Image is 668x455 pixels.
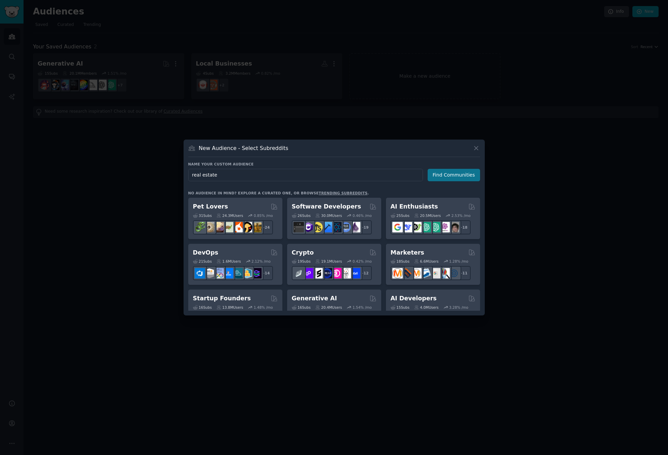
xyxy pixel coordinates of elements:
[411,222,422,232] img: AItoolsCatalog
[391,249,424,257] h2: Marketers
[199,145,288,152] h3: New Audience - Select Subreddits
[391,213,409,218] div: 25 Sub s
[213,268,224,278] img: Docker_DevOps
[312,222,323,232] img: learnjavascript
[341,268,351,278] img: CryptoNews
[195,268,205,278] img: azuredevops
[430,268,440,278] img: googleads
[259,266,273,280] div: + 14
[303,222,313,232] img: csharp
[439,268,450,278] img: MarketingResearch
[392,222,403,232] img: GoogleGeminiAI
[242,222,252,232] img: PetAdvice
[193,259,212,264] div: 21 Sub s
[217,305,243,310] div: 13.8M Users
[292,202,361,211] h2: Software Developers
[292,305,311,310] div: 16 Sub s
[232,222,243,232] img: cockatiel
[195,222,205,232] img: herpetology
[430,222,440,232] img: chatgpt_prompts_
[251,222,262,232] img: dogbreed
[312,268,323,278] img: ethstaker
[331,222,342,232] img: reactnative
[193,294,251,303] h2: Startup Founders
[204,222,214,232] img: ballpython
[391,259,409,264] div: 18 Sub s
[223,268,233,278] img: DevOpsLinks
[331,268,342,278] img: defiblockchain
[193,249,219,257] h2: DevOps
[315,259,342,264] div: 19.1M Users
[292,249,314,257] h2: Crypto
[213,222,224,232] img: leopardgeckos
[457,220,471,234] div: + 18
[223,222,233,232] img: turtle
[242,268,252,278] img: aws_cdk
[341,222,351,232] img: AskComputerScience
[392,268,403,278] img: content_marketing
[193,305,212,310] div: 16 Sub s
[217,259,241,264] div: 1.6M Users
[414,213,441,218] div: 20.5M Users
[251,268,262,278] img: PlatformEngineers
[292,213,311,218] div: 26 Sub s
[391,305,409,310] div: 15 Sub s
[402,222,412,232] img: DeepSeek
[319,191,367,195] a: trending subreddits
[315,305,342,310] div: 20.4M Users
[217,213,243,218] div: 24.3M Users
[353,259,372,264] div: 0.42 % /mo
[421,268,431,278] img: Emailmarketing
[292,294,337,303] h2: Generative AI
[439,222,450,232] img: OpenAIDev
[391,294,437,303] h2: AI Developers
[293,222,304,232] img: software
[402,268,412,278] img: bigseo
[303,268,313,278] img: 0xPolygon
[353,305,372,310] div: 1.54 % /mo
[457,266,471,280] div: + 11
[251,259,271,264] div: 2.12 % /mo
[254,305,273,310] div: 1.48 % /mo
[193,202,228,211] h2: Pet Lovers
[358,220,372,234] div: + 19
[193,213,212,218] div: 31 Sub s
[391,202,438,211] h2: AI Enthusiasts
[449,222,459,232] img: ArtificalIntelligence
[350,222,360,232] img: elixir
[188,169,423,181] input: Pick a short name, like "Digital Marketers" or "Movie-Goers"
[204,268,214,278] img: AWS_Certified_Experts
[188,162,480,166] h3: Name your custom audience
[411,268,422,278] img: AskMarketing
[451,213,471,218] div: 2.53 % /mo
[414,305,439,310] div: 4.0M Users
[421,222,431,232] img: chatgpt_promptDesign
[293,268,304,278] img: ethfinance
[188,191,369,195] div: No audience in mind? Explore a curated one, or browse .
[292,259,311,264] div: 19 Sub s
[350,268,360,278] img: defi_
[358,266,372,280] div: + 12
[322,268,332,278] img: web3
[428,169,480,181] button: Find Communities
[449,268,459,278] img: OnlineMarketing
[322,222,332,232] img: iOSProgramming
[315,213,342,218] div: 30.0M Users
[353,213,372,218] div: 0.46 % /mo
[232,268,243,278] img: platformengineering
[254,213,273,218] div: 0.85 % /mo
[449,259,468,264] div: 1.28 % /mo
[259,220,273,234] div: + 24
[414,259,439,264] div: 6.6M Users
[449,305,468,310] div: 3.28 % /mo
